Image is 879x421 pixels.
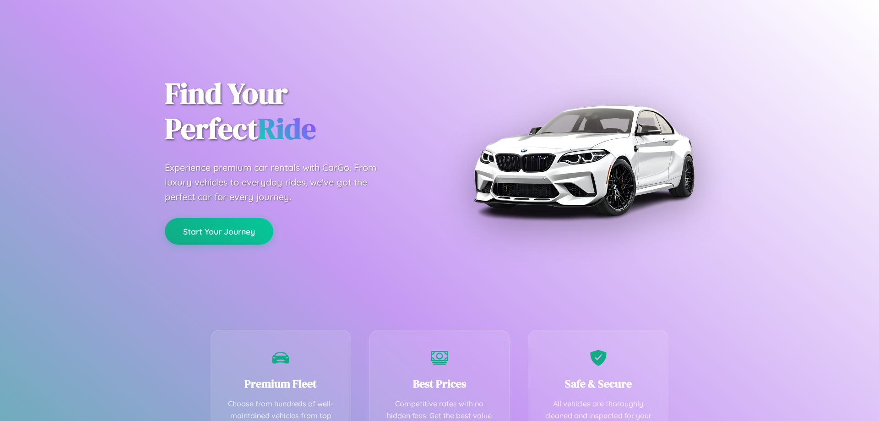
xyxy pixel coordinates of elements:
[165,160,394,204] p: Experience premium car rentals with CarGo. From luxury vehicles to everyday rides, we've got the ...
[384,376,496,391] h3: Best Prices
[165,218,273,245] button: Start Your Journey
[258,109,316,148] span: Ride
[542,376,654,391] h3: Safe & Secure
[225,376,337,391] h3: Premium Fleet
[469,46,698,275] img: Premium BMW car rental vehicle
[165,76,426,147] h1: Find Your Perfect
